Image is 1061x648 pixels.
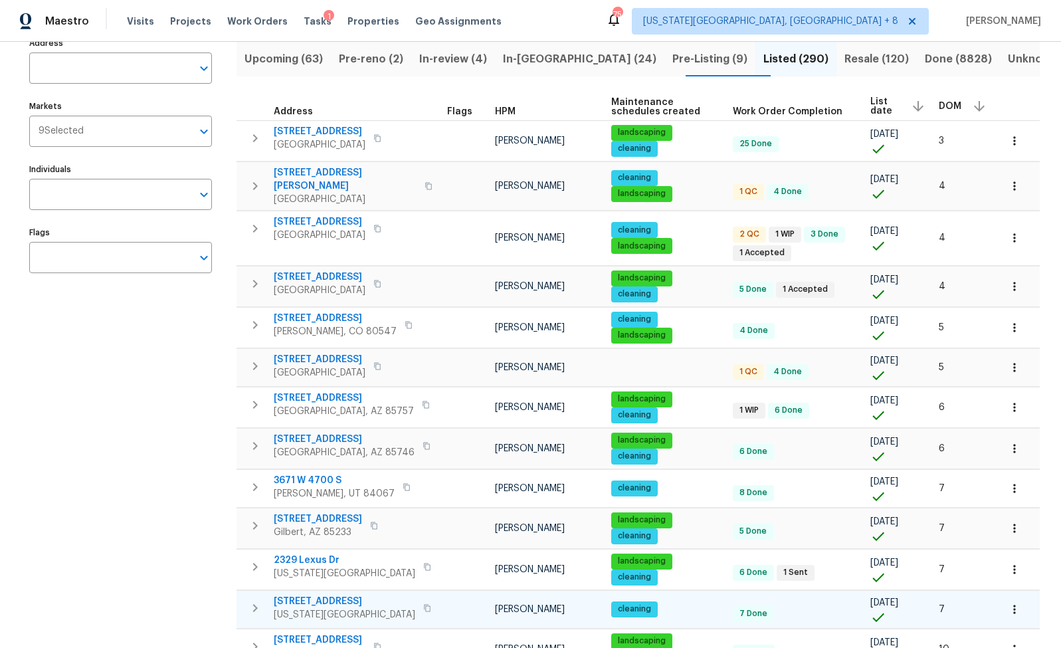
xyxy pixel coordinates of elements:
span: 5 Done [734,284,772,295]
span: 6 Done [769,405,808,416]
span: 1 WIP [734,405,764,416]
span: [PERSON_NAME] [495,181,565,191]
span: [GEOGRAPHIC_DATA] [274,229,365,242]
span: [STREET_ADDRESS] [274,633,365,647]
span: [DATE] [870,175,898,184]
span: landscaping [613,127,671,138]
button: Open [195,59,213,78]
span: [STREET_ADDRESS] [274,312,397,325]
span: Upcoming (63) [244,50,323,68]
span: [PERSON_NAME] [495,524,565,533]
span: [PERSON_NAME] [495,282,565,291]
span: Flags [447,107,472,116]
span: [DATE] [870,227,898,236]
span: [DATE] [870,638,898,647]
div: 75 [613,8,622,21]
span: [DATE] [870,130,898,139]
span: [DATE] [870,316,898,326]
span: landscaping [613,514,671,526]
span: [GEOGRAPHIC_DATA] [274,193,417,206]
span: cleaning [613,451,656,462]
span: List date [870,97,900,116]
span: cleaning [613,530,656,542]
span: [STREET_ADDRESS] [274,270,365,284]
span: 3671 W 4700 S [274,474,395,487]
span: landscaping [613,556,671,567]
span: Projects [170,15,211,28]
span: 4 Done [768,366,807,378]
span: Done (8828) [925,50,992,68]
span: 6 Done [734,446,773,457]
span: cleaning [613,172,656,183]
span: 6 Done [734,567,773,578]
span: Properties [347,15,399,28]
span: Tasks [304,17,332,26]
span: [US_STATE][GEOGRAPHIC_DATA], [GEOGRAPHIC_DATA] + 8 [643,15,898,28]
span: cleaning [613,225,656,236]
span: [DATE] [870,396,898,405]
span: 3 Done [805,229,844,240]
span: [DATE] [870,477,898,486]
span: 6 [939,444,945,453]
span: [GEOGRAPHIC_DATA] [274,138,365,152]
span: 1 Accepted [777,284,833,295]
div: 1 [324,10,334,23]
span: [PERSON_NAME], UT 84067 [274,487,395,500]
span: 4 [939,233,945,243]
span: 1 QC [734,186,763,197]
span: 3 [939,136,944,146]
label: Individuals [29,165,212,173]
span: [PERSON_NAME] [961,15,1041,28]
span: 8 Done [734,487,773,498]
span: [DATE] [870,356,898,366]
span: [PERSON_NAME] [495,233,565,243]
label: Markets [29,102,212,110]
span: [DATE] [870,275,898,284]
span: 6 [939,403,945,412]
span: [US_STATE][GEOGRAPHIC_DATA] [274,608,415,621]
span: cleaning [613,603,656,615]
span: 1 QC [734,366,763,378]
span: [DATE] [870,517,898,526]
label: Address [29,39,212,47]
span: 4 Done [734,325,773,336]
span: landscaping [613,635,671,647]
span: 7 [939,605,945,614]
span: [PERSON_NAME] [495,605,565,614]
span: Listed (290) [763,50,828,68]
span: [STREET_ADDRESS] [274,353,365,366]
span: [GEOGRAPHIC_DATA] [274,284,365,297]
span: Visits [127,15,154,28]
span: Maintenance schedules created [611,98,710,116]
span: 1 WIP [770,229,800,240]
span: [GEOGRAPHIC_DATA] [274,366,365,379]
span: [PERSON_NAME] [495,484,565,493]
span: [STREET_ADDRESS] [274,215,365,229]
span: Geo Assignments [415,15,502,28]
span: cleaning [613,314,656,325]
span: [PERSON_NAME], CO 80547 [274,325,397,338]
span: [PERSON_NAME] [495,323,565,332]
button: Open [195,249,213,267]
span: [STREET_ADDRESS] [274,125,365,138]
span: landscaping [613,435,671,446]
span: cleaning [613,572,656,583]
span: cleaning [613,409,656,421]
span: [STREET_ADDRESS] [274,595,415,608]
span: 7 [939,524,945,533]
span: landscaping [613,241,671,252]
span: landscaping [613,272,671,284]
span: cleaning [613,483,656,494]
span: In-[GEOGRAPHIC_DATA] (24) [503,50,656,68]
button: Open [195,122,213,141]
span: 7 [939,484,945,493]
span: [PERSON_NAME] [495,565,565,574]
span: [PERSON_NAME] [495,363,565,372]
button: Open [195,185,213,204]
span: 5 [939,323,944,332]
span: [DATE] [870,558,898,568]
span: [PERSON_NAME] [495,444,565,453]
span: 7 Done [734,608,773,619]
span: Gilbert, AZ 85233 [274,526,362,539]
span: Resale (120) [844,50,909,68]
